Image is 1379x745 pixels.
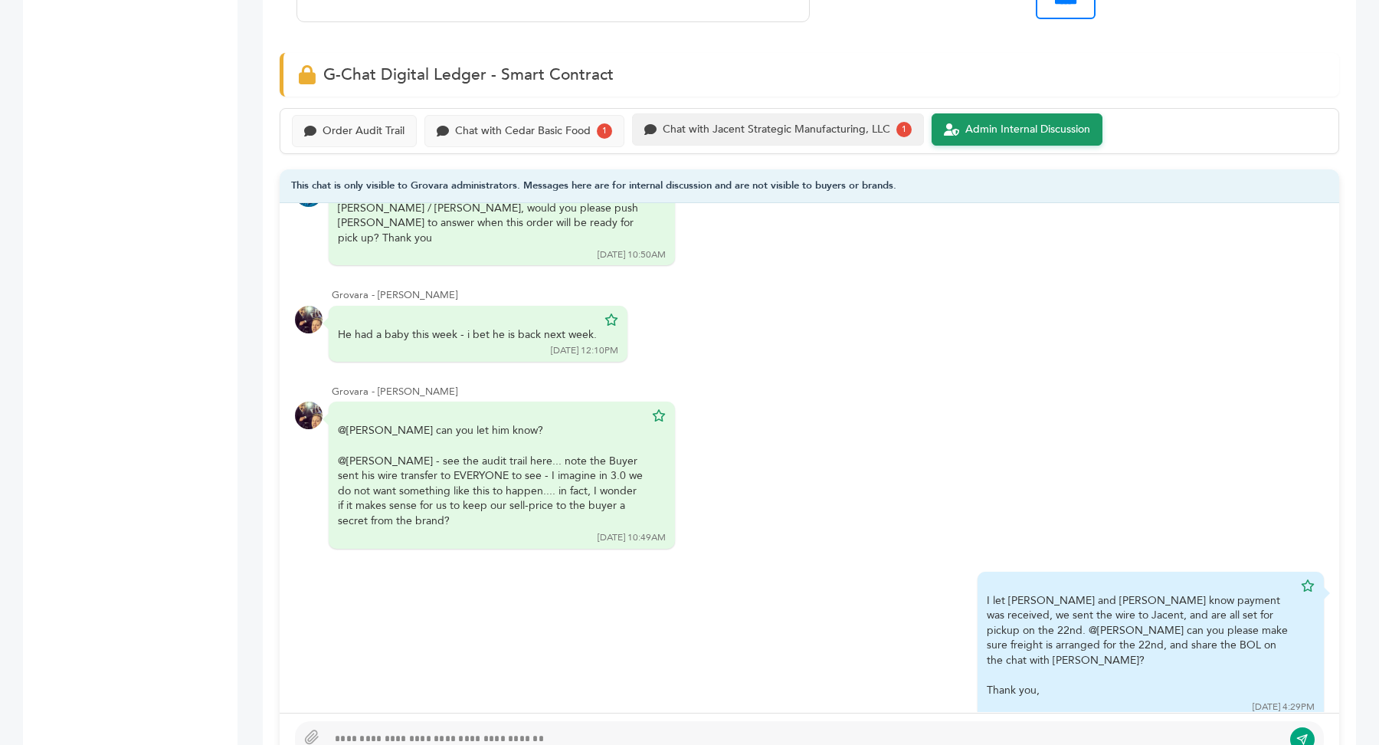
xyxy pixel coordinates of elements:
div: 1 [896,122,912,137]
div: He had a baby this week - i bet he is back next week. [338,327,597,343]
div: [DATE] 10:49AM [598,531,666,544]
div: Thank you, [987,683,1293,698]
div: This chat is only visible to Grovara administrators. Messages here are for internal discussion an... [280,169,1339,204]
div: Grovara - [PERSON_NAME] [332,385,1324,399]
div: 1 [597,123,612,139]
span: G-Chat Digital Ledger - Smart Contract [323,64,614,86]
div: [DATE] 10:50AM [598,248,666,261]
div: @[PERSON_NAME] can you let him know? @[PERSON_NAME] - see the audit trail here... note the Buyer ... [338,423,644,528]
div: Chat with Jacent Strategic Manufacturing, LLC [663,123,890,136]
div: [DATE] 4:29PM [1253,701,1315,714]
div: Chat with Cedar Basic Food [455,125,591,138]
div: Grovara - [PERSON_NAME] [332,288,1324,302]
div: Order Audit Trail [323,125,405,138]
div: Admin Internal Discussion [965,123,1090,136]
div: I let [PERSON_NAME] and [PERSON_NAME] know payment was received, we sent the wire to Jacent, and ... [987,593,1293,698]
div: [DATE] 12:10PM [551,344,618,357]
div: [PERSON_NAME] / [PERSON_NAME], would you please push [PERSON_NAME] to answer when this order will... [338,201,644,246]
